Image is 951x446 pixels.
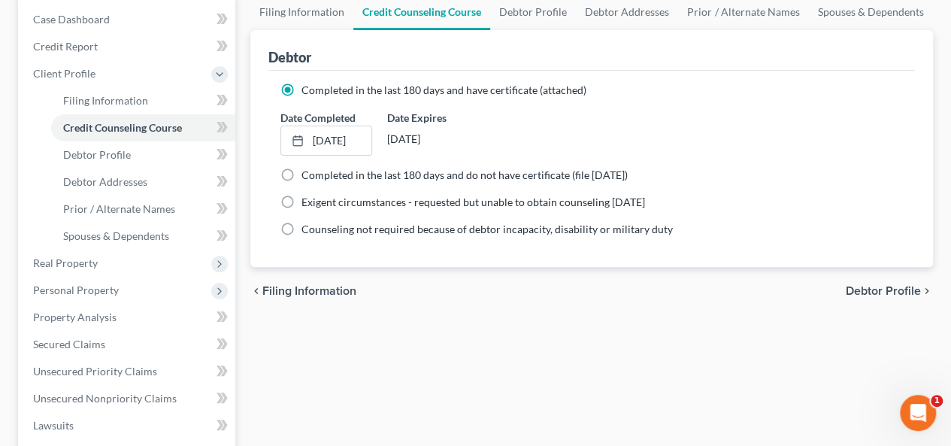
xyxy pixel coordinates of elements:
[33,419,74,432] span: Lawsuits
[21,331,235,358] a: Secured Claims
[33,256,98,269] span: Real Property
[280,110,356,126] label: Date Completed
[63,148,131,161] span: Debtor Profile
[51,114,235,141] a: Credit Counseling Course
[51,168,235,196] a: Debtor Addresses
[63,229,169,242] span: Spouses & Dependents
[33,284,119,296] span: Personal Property
[301,83,586,96] span: Completed in the last 180 days and have certificate (attached)
[51,196,235,223] a: Prior / Alternate Names
[21,358,235,385] a: Unsecured Priority Claims
[63,94,148,107] span: Filing Information
[33,338,105,350] span: Secured Claims
[301,223,673,235] span: Counseling not required because of debtor incapacity, disability or military duty
[387,126,478,153] div: [DATE]
[250,285,356,297] button: chevron_left Filing Information
[301,168,628,181] span: Completed in the last 180 days and do not have certificate (file [DATE])
[33,13,110,26] span: Case Dashboard
[268,48,311,66] div: Debtor
[33,40,98,53] span: Credit Report
[250,285,262,297] i: chevron_left
[51,87,235,114] a: Filing Information
[846,285,921,297] span: Debtor Profile
[63,175,147,188] span: Debtor Addresses
[21,304,235,331] a: Property Analysis
[33,392,177,405] span: Unsecured Nonpriority Claims
[21,6,235,33] a: Case Dashboard
[63,202,175,215] span: Prior / Alternate Names
[281,126,371,155] a: [DATE]
[51,141,235,168] a: Debtor Profile
[33,365,157,378] span: Unsecured Priority Claims
[21,33,235,60] a: Credit Report
[387,110,478,126] label: Date Expires
[846,285,933,297] button: Debtor Profile chevron_right
[21,385,235,412] a: Unsecured Nonpriority Claims
[33,67,95,80] span: Client Profile
[900,395,936,431] iframe: Intercom live chat
[33,311,117,323] span: Property Analysis
[63,121,182,134] span: Credit Counseling Course
[21,412,235,439] a: Lawsuits
[931,395,943,407] span: 1
[301,196,645,208] span: Exigent circumstances - requested but unable to obtain counseling [DATE]
[51,223,235,250] a: Spouses & Dependents
[262,285,356,297] span: Filing Information
[921,285,933,297] i: chevron_right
